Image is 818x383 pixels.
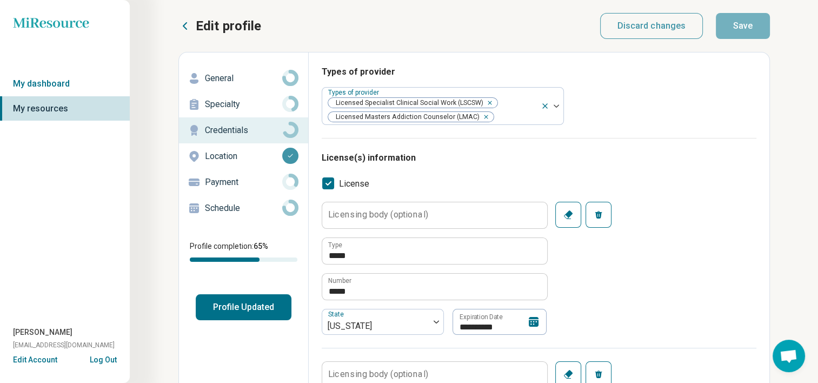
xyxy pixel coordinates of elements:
[196,17,261,35] p: Edit profile
[205,150,282,163] p: Location
[179,143,308,169] a: Location
[254,242,268,250] span: 65 %
[328,311,346,319] label: State
[328,370,428,379] label: Licensing body (optional)
[179,91,308,117] a: Specialty
[13,354,57,366] button: Edit Account
[328,210,428,219] label: Licensing body (optional)
[328,89,381,96] label: Types of provider
[205,202,282,215] p: Schedule
[600,13,703,39] button: Discard changes
[190,257,297,262] div: Profile completion
[328,278,351,284] label: Number
[13,327,72,338] span: [PERSON_NAME]
[179,117,308,143] a: Credentials
[716,13,770,39] button: Save
[339,177,369,190] span: License
[179,169,308,195] a: Payment
[178,17,261,35] button: Edit profile
[322,65,756,78] h3: Types of provider
[328,98,487,108] span: Licensed Specialist Clinical Social Work (LSCSW)
[328,112,483,122] span: Licensed Masters Addiction Counselor (LMAC)
[13,340,115,350] span: [EMAIL_ADDRESS][DOMAIN_NAME]
[205,124,282,137] p: Credentials
[90,354,117,363] button: Log Out
[179,234,308,268] div: Profile completion:
[196,294,291,320] button: Profile Updated
[179,195,308,221] a: Schedule
[322,151,756,164] h3: License(s) information
[773,340,805,372] div: Open chat
[205,176,282,189] p: Payment
[328,242,342,248] label: Type
[322,238,547,264] input: credential.licenses.0.name
[205,98,282,111] p: Specialty
[179,65,308,91] a: General
[205,72,282,85] p: General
